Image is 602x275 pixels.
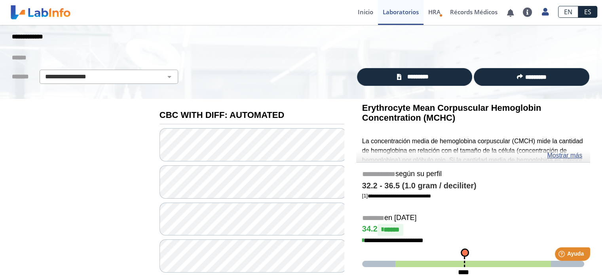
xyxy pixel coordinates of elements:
h5: según su perfil [362,170,584,179]
a: EN [558,6,578,18]
p: La concentración media de hemoglobina corpuscular (CMCH) mide la cantidad de hemoglobina en relac... [362,137,584,222]
a: Mostrar más [547,151,582,160]
h5: en [DATE] [362,214,584,223]
h4: 34.2 [362,224,584,236]
iframe: Help widget launcher [532,244,593,266]
b: Erythrocyte Mean Corpuscular Hemoglobin Concentration (MCHC) [362,103,541,123]
a: [1] [362,193,431,199]
h4: 32.2 - 36.5 (1.0 gram / deciliter) [362,181,584,191]
a: ES [578,6,597,18]
span: HRA [428,8,441,16]
b: CBC WITH DIFF: AUTOMATED [160,110,284,120]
